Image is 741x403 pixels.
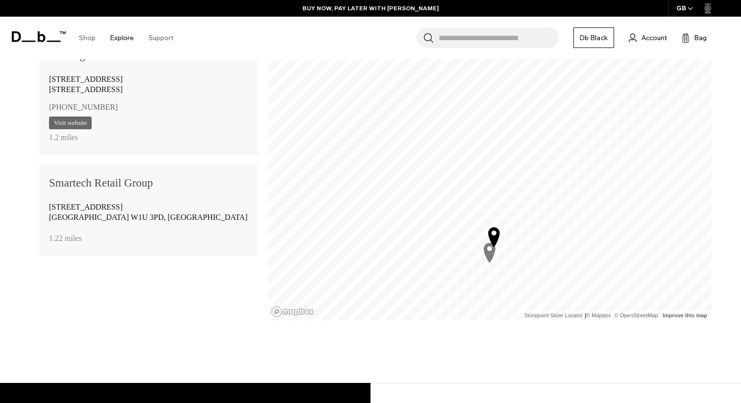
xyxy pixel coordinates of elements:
div: Smartech Retail Group [49,174,248,192]
div: Map marker [482,224,506,249]
div: 1.22 miles [49,231,248,245]
a: Explore [110,21,134,55]
a: Improve this map [663,312,707,318]
a: Account [629,32,667,44]
div: Map marker [477,240,502,264]
a: Storepoint Store Locator [524,312,583,318]
span: [GEOGRAPHIC_DATA] W1U 3PD, [GEOGRAPHIC_DATA] [49,213,247,221]
span: [STREET_ADDRESS] [49,85,123,94]
a: Shop [79,21,96,55]
a: OpenStreetMap [615,312,658,318]
span: Account [642,33,667,43]
a: Db Black [573,27,614,48]
button: Bag [682,32,707,44]
a: Mapbox logo [271,306,314,317]
a: Visit website [49,117,92,130]
span: [STREET_ADDRESS] [49,75,123,83]
span: Bag [694,33,707,43]
a: Mapbox [586,312,611,318]
a: [PHONE_NUMBER] [49,100,118,115]
div: | [524,310,709,320]
a: Support [148,21,173,55]
nav: Main Navigation [72,17,181,59]
span: [STREET_ADDRESS] [49,203,123,211]
div: 1.2 miles [49,130,248,144]
a: BUY NOW, PAY LATER WITH [PERSON_NAME] [302,4,439,13]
